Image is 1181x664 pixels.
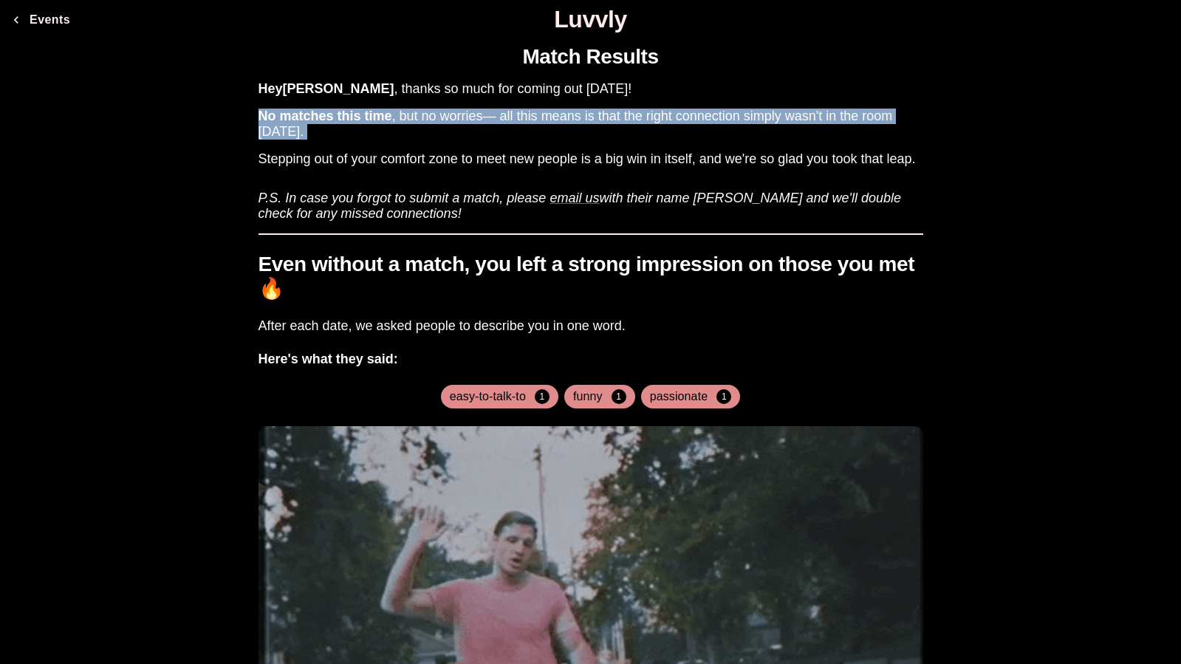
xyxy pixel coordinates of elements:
[612,389,626,404] span: 1
[259,109,923,140] h3: , but no worries— all this means is that the right connection simply wasn't in the room [DATE].
[259,109,392,123] b: No matches this time
[550,191,599,205] a: email us
[259,191,902,221] i: P.S. In case you forgot to submit a match, please with their name [PERSON_NAME] and we'll double ...
[259,253,923,301] h1: Even without a match, you left a strong impression on those you met 🔥
[259,318,923,334] h3: After each date, we asked people to describe you in one word.
[6,5,76,35] button: Events
[259,81,394,96] b: Hey [PERSON_NAME]
[259,81,923,97] h3: , thanks so much for coming out [DATE]!
[259,352,923,367] h3: Here's what they said:
[573,389,603,404] h4: funny
[650,389,708,404] h4: passionate
[535,389,550,404] span: 1
[450,389,526,404] h4: easy-to-talk-to
[259,151,923,167] h3: Stepping out of your comfort zone to meet new people is a big win in itself, and we're so glad yo...
[716,389,731,404] span: 1
[6,6,1175,33] h1: Luvvly
[522,45,658,69] h1: Match Results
